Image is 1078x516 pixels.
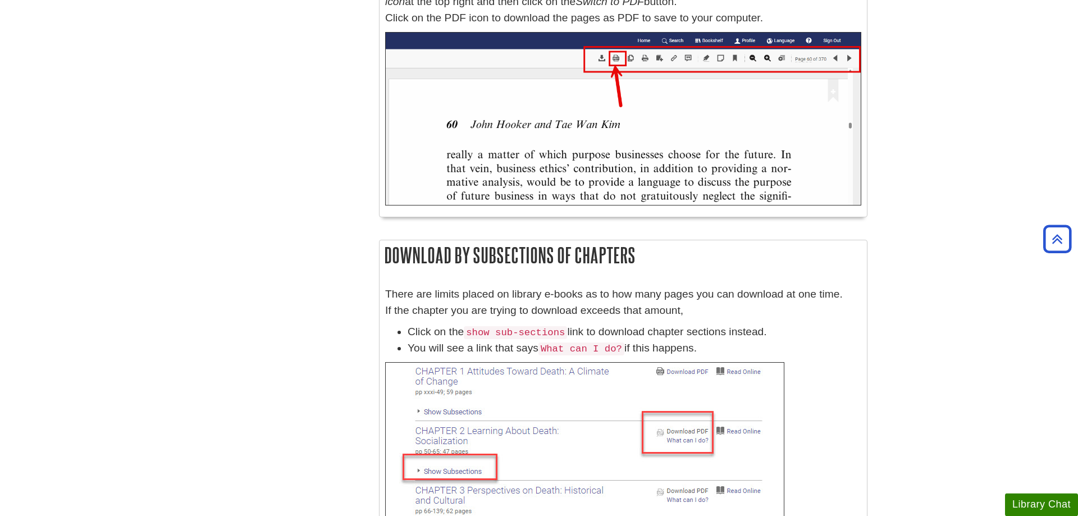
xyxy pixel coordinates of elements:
[538,343,624,355] code: What can I do?
[464,326,567,339] code: show sub-sections
[408,340,861,357] li: You will see a link that says if this happens.
[385,286,861,319] p: There are limits placed on library e-books as to how many pages you can download at one time. If ...
[1005,493,1078,516] button: Library Chat
[380,240,867,270] h2: Download by Subsections of Chapters
[385,32,861,206] img: PDF icon
[1039,231,1075,246] a: Back to Top
[408,324,861,340] li: Click on the link to download chapter sections instead.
